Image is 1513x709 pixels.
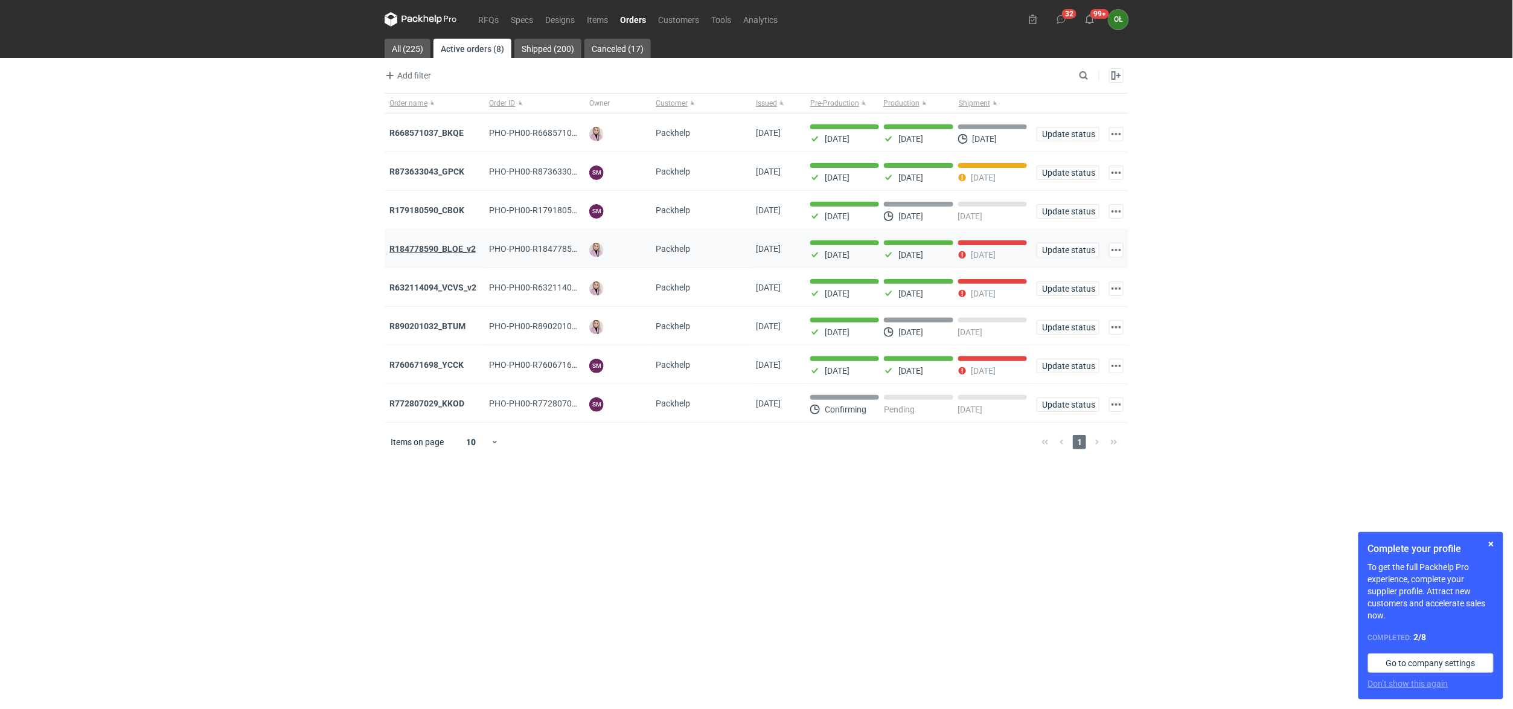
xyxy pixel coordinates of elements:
span: Order name [389,98,427,108]
p: [DATE] [825,211,849,221]
button: Update status [1037,127,1099,141]
p: [DATE] [958,327,983,337]
span: Issued [756,98,777,108]
span: Items on page [391,436,444,448]
p: [DATE] [898,366,923,376]
span: Update status [1042,323,1094,332]
button: Order name [385,94,485,113]
button: Actions [1109,204,1124,219]
a: Shipped (200) [514,39,581,58]
span: Order ID [490,98,516,108]
button: Update status [1037,204,1099,219]
p: [DATE] [825,289,849,298]
span: Pre-Production [810,98,859,108]
span: 27/05/2024 [756,399,781,408]
span: Update status [1042,362,1094,370]
div: 10 [452,434,491,451]
span: 18/09/2025 [756,244,781,254]
img: Klaudia Wiśniewska [589,127,604,141]
p: [DATE] [825,327,849,337]
span: 1 [1073,435,1086,449]
p: [DATE] [898,289,923,298]
span: Update status [1042,284,1094,293]
button: Update status [1037,359,1099,373]
button: Actions [1109,359,1124,373]
span: Packhelp [656,128,690,138]
strong: R772807029_KKOD [389,399,464,408]
p: To get the full Packhelp Pro experience, complete your supplier profile. Attract new customers an... [1368,561,1494,621]
strong: 2 / 8 [1414,632,1427,642]
button: OŁ [1108,10,1128,30]
span: Packhelp [656,167,690,176]
p: [DATE] [898,134,923,144]
button: 99+ [1080,10,1099,29]
p: [DATE] [825,366,849,376]
strong: R890201032_BTUM [389,321,465,331]
span: Shipment [959,98,990,108]
figcaption: SM [589,204,604,219]
button: Actions [1109,281,1124,296]
a: R184778590_BLQE_v2 [389,244,476,254]
a: R760671698_YCCK [389,360,464,370]
p: [DATE] [973,134,997,144]
span: 22/09/2025 [756,205,781,215]
span: Packhelp [656,321,690,331]
a: Items [581,12,614,27]
button: Update status [1037,165,1099,180]
a: Analytics [737,12,784,27]
p: [DATE] [971,289,996,298]
button: Actions [1109,243,1124,257]
a: Designs [539,12,581,27]
a: R632114094_VCVS_v2 [389,283,476,292]
span: Update status [1042,168,1094,177]
span: Production [883,98,920,108]
button: Actions [1109,397,1124,412]
p: Pending [884,405,915,414]
svg: Packhelp Pro [385,12,457,27]
h1: Complete your profile [1368,542,1494,556]
button: Update status [1037,243,1099,257]
span: Update status [1042,246,1094,254]
button: Customer [651,94,751,113]
span: Update status [1042,207,1094,216]
span: Packhelp [656,283,690,292]
span: PHO-PH00-R772807029_KKOD [490,399,608,408]
span: Update status [1042,130,1094,138]
span: 05/09/2025 [756,360,781,370]
figcaption: SM [589,397,604,412]
span: 12/09/2025 [756,321,781,331]
a: R873633043_GPCK [389,167,464,176]
p: [DATE] [898,327,923,337]
button: Add filter [382,68,432,83]
img: Klaudia Wiśniewska [589,281,604,296]
p: [DATE] [971,250,996,260]
a: Go to company settings [1368,653,1494,673]
button: Issued [751,94,805,113]
a: Orders [614,12,652,27]
div: Olga Łopatowicz [1108,10,1128,30]
span: Add filter [383,68,431,83]
p: [DATE] [971,173,996,182]
span: Packhelp [656,244,690,254]
span: 18/09/2025 [756,283,781,292]
button: Don’t show this again [1368,678,1448,690]
a: Tools [705,12,737,27]
span: Owner [589,98,610,108]
span: PHO-PH00-R184778590_BLQE_V2 [490,244,621,254]
button: Actions [1109,165,1124,180]
span: Update status [1042,400,1094,409]
button: Update status [1037,320,1099,335]
img: Klaudia Wiśniewska [589,243,604,257]
a: Specs [505,12,539,27]
img: Klaudia Wiśniewska [589,320,604,335]
a: All (225) [385,39,430,58]
span: PHO-PH00-R873633043_GPCK [490,167,608,176]
span: 25/09/2025 [756,167,781,176]
p: [DATE] [898,211,923,221]
p: [DATE] [898,250,923,260]
span: PHO-PH00-R760671698_YCCK [490,360,607,370]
